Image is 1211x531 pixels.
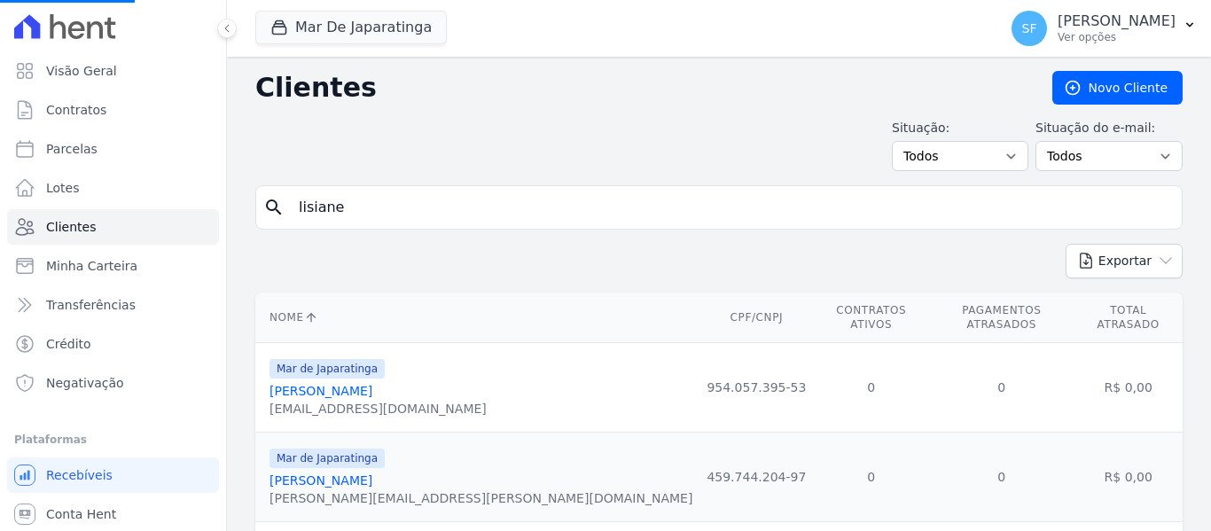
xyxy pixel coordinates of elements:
a: Novo Cliente [1052,71,1183,105]
span: Visão Geral [46,62,117,80]
td: 954.057.395-53 [699,343,813,433]
span: Mar de Japaratinga [270,449,385,468]
span: Negativação [46,374,124,392]
th: Nome [255,293,699,343]
td: R$ 0,00 [1074,433,1183,522]
span: Lotes [46,179,80,197]
p: Ver opções [1058,30,1176,44]
a: Negativação [7,365,219,401]
a: Lotes [7,170,219,206]
h2: Clientes [255,72,1024,104]
a: Contratos [7,92,219,128]
th: CPF/CNPJ [699,293,813,343]
span: Recebíveis [46,466,113,484]
a: [PERSON_NAME] [270,473,372,488]
a: [PERSON_NAME] [270,384,372,398]
button: SF [PERSON_NAME] Ver opções [997,4,1211,53]
div: Plataformas [14,429,212,450]
span: Clientes [46,218,96,236]
th: Total Atrasado [1074,293,1183,343]
td: R$ 0,00 [1074,343,1183,433]
div: [PERSON_NAME][EMAIL_ADDRESS][PERSON_NAME][DOMAIN_NAME] [270,489,692,507]
label: Situação do e-mail: [1035,119,1183,137]
span: Transferências [46,296,136,314]
td: 459.744.204-97 [699,433,813,522]
span: Minha Carteira [46,257,137,275]
a: Minha Carteira [7,248,219,284]
span: Conta Hent [46,505,116,523]
span: Crédito [46,335,91,353]
td: 0 [929,343,1074,433]
td: 0 [813,343,929,433]
th: Pagamentos Atrasados [929,293,1074,343]
span: Parcelas [46,140,98,158]
span: Mar de Japaratinga [270,359,385,379]
div: [EMAIL_ADDRESS][DOMAIN_NAME] [270,400,487,418]
a: Recebíveis [7,457,219,493]
td: 0 [813,433,929,522]
span: SF [1022,22,1037,35]
th: Contratos Ativos [813,293,929,343]
a: Clientes [7,209,219,245]
p: [PERSON_NAME] [1058,12,1176,30]
td: 0 [929,433,1074,522]
a: Transferências [7,287,219,323]
i: search [263,197,285,218]
a: Crédito [7,326,219,362]
span: Contratos [46,101,106,119]
a: Visão Geral [7,53,219,89]
button: Mar De Japaratinga [255,11,447,44]
input: Buscar por nome, CPF ou e-mail [288,190,1175,225]
label: Situação: [892,119,1028,137]
a: Parcelas [7,131,219,167]
button: Exportar [1066,244,1183,278]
